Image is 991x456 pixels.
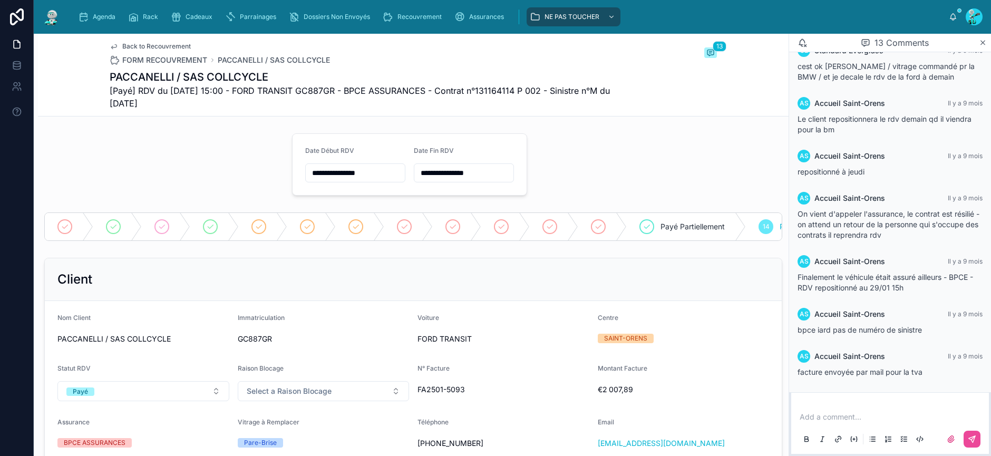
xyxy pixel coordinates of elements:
[598,418,614,426] span: Email
[57,271,92,288] h2: Client
[42,8,61,25] img: App logo
[660,221,725,232] span: Payé Partiellement
[305,147,354,154] span: Date Début RDV
[948,310,983,318] span: Il y a 9 mois
[713,41,726,52] span: 13
[948,152,983,160] span: Il y a 9 mois
[304,13,370,21] span: Dossiers Non Envoyés
[417,334,589,344] span: FORD TRANSIT
[704,47,717,60] button: 13
[110,70,638,84] h1: PACCANELLI / SAS COLLCYCLE
[545,13,599,21] span: NE PAS TOUCHER
[798,114,971,134] span: Le client repositionnera le rdv demain qd il viendra pour la bm
[598,384,770,395] span: €2 007,89
[73,387,88,396] div: Payé
[451,7,511,26] a: Assurances
[57,418,90,426] span: Assurance
[143,13,158,21] span: Rack
[168,7,220,26] a: Cadeaux
[417,384,589,395] span: FA2501-5093
[798,62,975,81] span: cest ok [PERSON_NAME] / vitrage commandé pr la BMW / et je decale le rdv de la ford à demain
[397,13,442,21] span: Recouvrement
[948,194,983,202] span: Il y a 9 mois
[417,314,439,322] span: Voiture
[218,55,330,65] a: PACCANELLI / SAS COLLCYCLE
[814,193,885,203] span: Accueil Saint-Orens
[814,256,885,267] span: Accueil Saint-Orens
[122,42,191,51] span: Back to Recouvrement
[814,309,885,319] span: Accueil Saint-Orens
[598,438,725,449] a: [EMAIL_ADDRESS][DOMAIN_NAME]
[247,386,332,396] span: Select a Raison Blocage
[604,334,647,343] div: SAINT-ORENS
[763,222,770,231] span: 14
[800,194,809,202] span: AS
[469,13,504,21] span: Assurances
[417,438,589,449] span: [PHONE_NUMBER]
[238,314,285,322] span: Immatriculation
[948,352,983,360] span: Il y a 9 mois
[64,438,125,448] div: BPCE ASSURANCES
[93,13,115,21] span: Agenda
[800,257,809,266] span: AS
[110,84,638,110] span: [Payé] RDV du [DATE] 15:00 - FORD TRANSIT GC887GR - BPCE ASSURANCES - Contrat n°131164114 P 002 -...
[800,352,809,361] span: AS
[798,325,922,334] span: bpce iard pas de numéro de sinistre
[57,381,229,401] button: Select Button
[798,167,864,176] span: repositionné à jeudi
[875,36,929,49] span: 13 Comments
[814,98,885,109] span: Accueil Saint-Orens
[75,7,123,26] a: Agenda
[57,364,91,372] span: Statut RDV
[598,314,618,322] span: Centre
[244,438,277,448] div: Pare-Brise
[110,55,207,65] a: FORM RECOUVREMENT
[110,42,191,51] a: Back to Recouvrement
[380,7,449,26] a: Recouvrement
[414,147,454,154] span: Date Fin RDV
[814,351,885,362] span: Accueil Saint-Orens
[798,367,922,376] span: facture envoyée par mail pour la tva
[798,273,973,292] span: Finalement le véhicule était assuré ailleurs - BPCE - RDV repositionné au 29/01 15h
[238,334,410,344] span: GC887GR
[800,310,809,318] span: AS
[948,257,983,265] span: Il y a 9 mois
[238,381,410,401] button: Select Button
[527,7,620,26] a: NE PAS TOUCHER
[57,314,91,322] span: Nom Client
[800,99,809,108] span: AS
[240,13,276,21] span: Parrainages
[417,418,449,426] span: Téléphone
[598,364,647,372] span: Montant Facture
[122,55,207,65] span: FORM RECOUVREMENT
[780,221,797,232] span: Payé
[814,151,885,161] span: Accueil Saint-Orens
[186,13,212,21] span: Cadeaux
[417,364,450,372] span: N° Facture
[948,99,983,107] span: Il y a 9 mois
[222,7,284,26] a: Parrainages
[125,7,166,26] a: Rack
[800,152,809,160] span: AS
[238,364,284,372] span: Raison Blocage
[70,5,949,28] div: scrollable content
[798,209,979,239] span: On vient d'appeler l'assurance, le contrat est résilié - on attend un retour de la personne qui s...
[286,7,377,26] a: Dossiers Non Envoyés
[238,418,299,426] span: Vitrage à Remplacer
[57,334,229,344] span: PACCANELLI / SAS COLLCYCLE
